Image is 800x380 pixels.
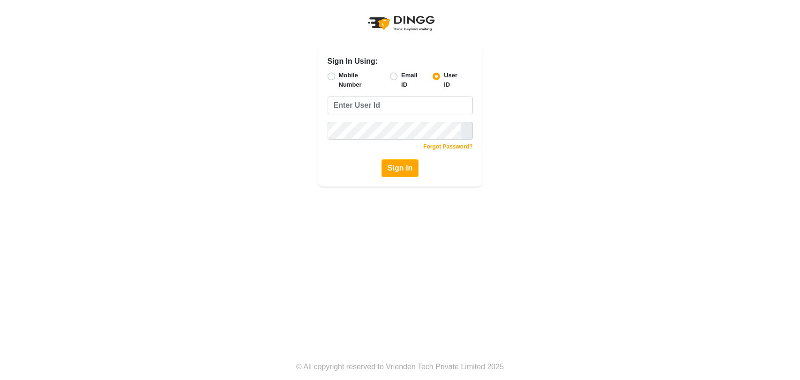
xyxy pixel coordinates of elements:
img: logo1.svg [363,9,438,37]
input: Username [328,88,473,105]
a: Forgot Password? [424,133,473,140]
label: Mobile Number [339,69,379,80]
label: User ID [446,69,465,80]
label: Sign In Using: [328,57,363,65]
button: Sign In [382,149,418,167]
input: Username [328,113,452,131]
label: Email ID [402,69,423,80]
